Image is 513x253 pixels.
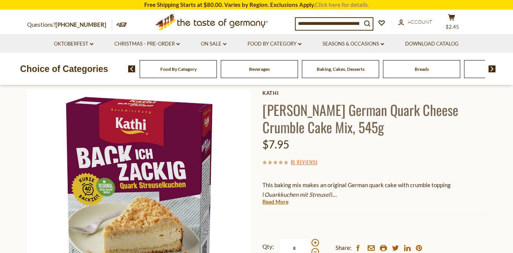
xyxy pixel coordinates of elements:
[262,198,288,206] a: Read More
[160,66,197,72] a: Food By Category
[315,1,369,8] a: Click here for details.
[248,40,301,48] a: Food By Category
[264,191,337,198] em: Quarkkuchen mit Streusel).
[405,40,459,48] a: Download Catalog
[440,14,463,33] button: $2.45
[408,19,432,25] span: Account
[262,90,486,96] a: Kathi
[262,101,486,135] h1: [PERSON_NAME] German Quark Cheese Crumble Cake Mix, 545g
[55,21,106,28] a: [PHONE_NUMBER]
[262,242,274,251] strong: Qty:
[415,66,429,72] a: Breads
[262,180,486,199] p: This baking mix makes an original German quark cake with crumble topping (
[489,65,496,72] img: next arrow
[249,66,270,72] a: Beverages
[128,65,135,72] img: previous arrow
[335,243,352,253] span: Share:
[322,40,384,48] a: Seasons & Occasions
[114,40,180,48] a: Christmas - PRE-ORDER
[54,40,93,48] a: Oktoberfest
[446,24,459,30] span: $2.45
[262,138,289,151] span: $7.95
[27,20,112,30] p: Questions?
[201,40,226,48] a: On Sale
[292,158,316,166] a: 0 Reviews
[398,18,432,26] a: Account
[317,66,365,72] a: Baking, Cakes, Desserts
[291,158,317,166] span: ( )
